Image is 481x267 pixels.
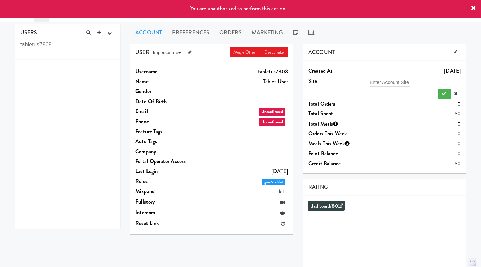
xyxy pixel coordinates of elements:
[135,218,196,229] dt: Reset link
[196,166,288,177] dd: [DATE]
[135,146,196,157] dt: Company
[369,109,461,119] dd: $0
[369,129,461,139] dd: 0
[135,97,196,107] dt: Date Of Birth
[262,179,285,185] span: gen2-tablet
[369,149,461,159] dd: 0
[369,119,461,129] dd: 0
[20,38,115,51] input: Search user
[135,127,196,137] dt: Feature Tags
[214,24,247,41] a: Orders
[308,139,369,149] dt: Meals This Week
[311,203,343,210] a: dashboard/80
[135,136,196,146] dt: Auto Tags
[369,139,461,149] dd: 0
[308,109,369,119] dt: Total Spent
[135,48,149,56] span: USER
[130,24,167,41] a: Account
[150,48,184,58] button: Impersonate
[247,24,288,41] a: Marketing
[308,149,369,159] dt: Point Balance
[167,24,214,41] a: Preferences
[369,99,461,109] dd: 0
[259,108,285,116] span: Unconfirmed
[135,66,196,77] dt: Username
[369,159,461,169] dd: $0
[308,159,369,169] dt: Credit Balance
[308,99,369,109] dt: Total Orders
[135,77,196,87] dt: Name
[135,176,196,186] dt: Roles
[135,208,196,218] dt: Intercom
[308,183,328,191] span: RATING
[135,186,196,196] dt: Mixpanel
[135,197,196,207] dt: Fullstory
[190,5,285,12] span: You are unauthorized to perform this action
[135,166,196,177] dt: Last login
[370,78,410,87] input: Enter Account Site
[20,29,37,36] span: USERS
[135,156,196,166] dt: Portal Operator Access
[230,47,261,57] a: Merge Other
[135,86,196,97] dt: Gender
[308,119,369,129] dt: Total Meals
[308,48,335,56] span: ACCOUNT
[135,116,196,127] dt: Phone
[196,77,288,87] dd: Tablet User
[135,106,196,116] dt: Email
[308,66,369,76] dt: Created at
[261,47,288,57] a: Deactivate
[196,66,288,77] dd: tabletus7808
[308,129,369,139] dt: Orders This Week
[308,76,369,86] dt: Site
[369,66,461,76] dd: [DATE]
[259,118,285,126] span: Unconfirmed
